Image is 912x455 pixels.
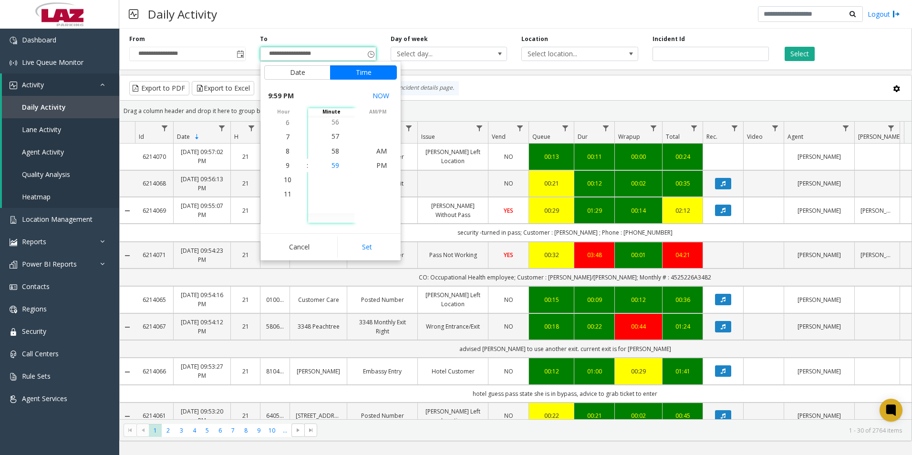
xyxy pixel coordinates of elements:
div: 01:24 [668,322,697,331]
button: Export to PDF [129,81,189,95]
a: 00:32 [535,250,568,259]
img: 'icon' [10,238,17,246]
span: Issue [421,133,435,141]
a: Parker Filter Menu [885,122,898,134]
a: Queue Filter Menu [559,122,572,134]
button: Select [785,47,815,61]
a: 01:00 [580,367,609,376]
a: NO [494,367,523,376]
span: 56 [332,117,339,126]
a: Hotel Customer [424,367,482,376]
span: NO [504,322,513,331]
a: [PERSON_NAME] [790,295,849,304]
a: [PERSON_NAME] Left Location [424,407,482,425]
div: 00:12 [621,295,656,304]
span: Agent [788,133,803,141]
span: NO [504,367,513,375]
button: Export to Excel [192,81,254,95]
a: 21 [237,411,254,420]
a: Lane Filter Menu [403,122,415,134]
span: NO [504,412,513,420]
a: 6214067 [141,322,167,331]
a: 02:12 [668,206,697,215]
span: Page 8 [239,424,252,437]
a: 00:13 [535,152,568,161]
a: YES [494,206,523,215]
span: Agent Services [22,394,67,403]
div: 00:22 [580,322,609,331]
span: 8 [286,146,290,155]
span: Lane Activity [22,125,61,134]
a: H Filter Menu [245,122,258,134]
a: 6214071 [141,250,167,259]
span: [PERSON_NAME] [858,133,902,141]
div: 00:18 [535,322,568,331]
a: 00:44 [621,322,656,331]
a: 6214070 [141,152,167,161]
img: 'icon' [10,261,17,269]
a: 6214065 [141,295,167,304]
a: 3348 Peachtree [296,322,341,331]
a: Rec. Filter Menu [728,122,741,134]
a: Quality Analysis [2,163,119,186]
a: Collapse Details [120,323,135,331]
a: Collapse Details [120,252,135,259]
label: To [260,35,268,43]
a: [PERSON_NAME] [790,322,849,331]
a: Wrong Entrance/Exit [424,322,482,331]
span: 11 [284,189,291,198]
div: 00:14 [621,206,656,215]
a: [PERSON_NAME]/[PERSON_NAME] [860,250,894,259]
a: NO [494,411,523,420]
span: Power BI Reports [22,259,77,269]
span: Rec. [706,133,717,141]
div: : [307,161,308,170]
span: Go to the last page [307,426,315,434]
a: 00:29 [535,206,568,215]
a: 00:22 [535,411,568,420]
a: [PERSON_NAME] [790,179,849,188]
label: From [129,35,145,43]
a: [DATE] 09:54:16 PM [179,290,225,309]
div: 00:21 [535,179,568,188]
span: Heatmap [22,192,51,201]
span: Go to the last page [304,424,317,437]
span: Page 11 [279,424,291,437]
button: Select now [369,87,393,104]
a: NO [494,179,523,188]
div: 00:15 [535,295,568,304]
span: Contacts [22,282,50,291]
a: Posted Number [353,411,412,420]
a: [PERSON_NAME] Without Pass [424,201,482,219]
div: 00:45 [668,411,697,420]
a: 00:11 [580,152,609,161]
a: Heatmap [2,186,119,208]
button: Date tab [264,65,331,80]
a: 00:29 [621,367,656,376]
a: [PERSON_NAME] Left Location [424,147,482,165]
a: [PERSON_NAME] [790,411,849,420]
a: [PERSON_NAME] [790,367,849,376]
div: 00:00 [621,152,656,161]
span: Toggle popup [235,47,245,61]
span: 7 [286,132,290,141]
a: 21 [237,322,254,331]
a: 00:36 [668,295,697,304]
a: [DATE] 09:57:02 PM [179,147,225,165]
kendo-pager-info: 1 - 30 of 2764 items [323,426,902,434]
div: 00:02 [621,179,656,188]
a: 810436 [266,367,284,376]
span: Date [177,133,190,141]
span: Select location... [522,47,614,61]
span: Sortable [193,133,201,141]
span: Live Queue Monitor [22,58,83,67]
a: Logout [868,9,900,19]
span: Queue [532,133,550,141]
a: 00:02 [621,411,656,420]
a: 21 [237,152,254,161]
span: 9 [286,161,290,170]
a: [DATE] 09:53:27 PM [179,362,225,380]
a: 03:48 [580,250,609,259]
